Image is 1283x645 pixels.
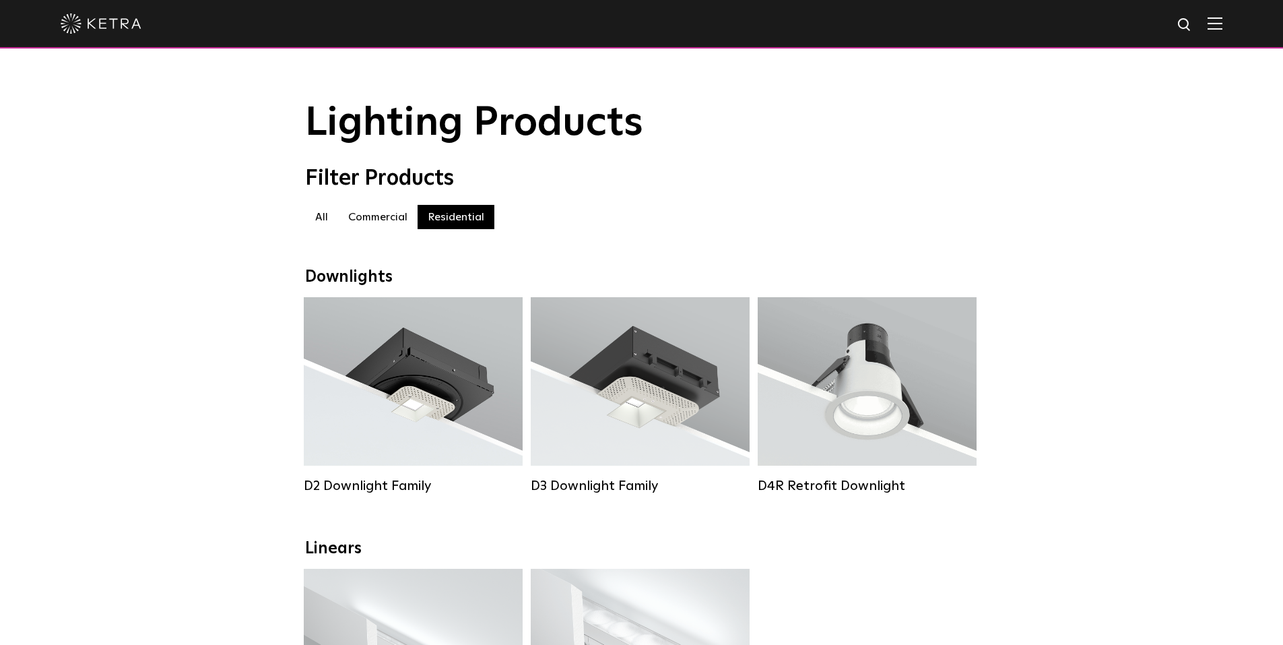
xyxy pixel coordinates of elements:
[531,297,750,494] a: D3 Downlight Family Lumen Output:700 / 900 / 1100Colors:White / Black / Silver / Bronze / Paintab...
[758,297,977,494] a: D4R Retrofit Downlight Lumen Output:800Colors:White / BlackBeam Angles:15° / 25° / 40° / 60°Watta...
[338,205,418,229] label: Commercial
[1208,17,1222,30] img: Hamburger%20Nav.svg
[418,205,494,229] label: Residential
[305,539,979,559] div: Linears
[61,13,141,34] img: ketra-logo-2019-white
[305,103,643,144] span: Lighting Products
[1177,17,1193,34] img: search icon
[531,478,750,494] div: D3 Downlight Family
[305,166,979,191] div: Filter Products
[305,268,979,287] div: Downlights
[304,478,523,494] div: D2 Downlight Family
[758,478,977,494] div: D4R Retrofit Downlight
[304,297,523,494] a: D2 Downlight Family Lumen Output:1200Colors:White / Black / Gloss Black / Silver / Bronze / Silve...
[305,205,338,229] label: All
